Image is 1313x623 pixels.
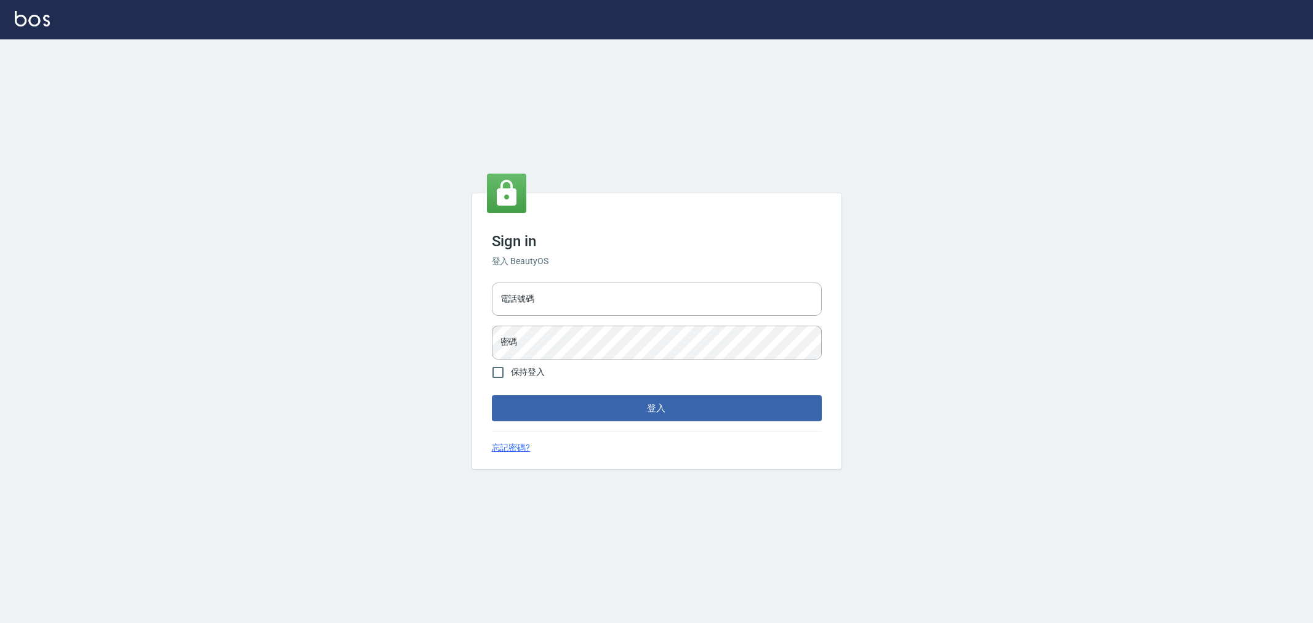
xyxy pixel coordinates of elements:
[15,11,50,26] img: Logo
[492,255,822,268] h6: 登入 BeautyOS
[492,233,822,250] h3: Sign in
[492,441,531,454] a: 忘記密碼?
[492,395,822,421] button: 登入
[511,366,545,379] span: 保持登入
